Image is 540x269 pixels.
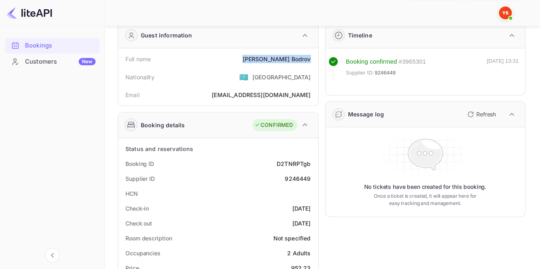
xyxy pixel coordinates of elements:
div: [DATE] [292,204,311,213]
div: Room description [125,234,172,242]
img: Yandex Support [499,6,512,19]
div: Not specified [273,234,311,242]
div: CustomersNew [5,54,100,70]
img: LiteAPI logo [6,6,52,19]
div: [DATE] 13:31 [487,57,519,81]
div: Email [125,91,140,99]
div: [EMAIL_ADDRESS][DOMAIN_NAME] [212,91,311,99]
div: [PERSON_NAME] Bodrov [242,55,311,63]
button: Collapse navigation [45,248,60,263]
a: Bookings [5,38,100,53]
div: HCN [125,189,138,198]
div: # 3965301 [398,57,426,66]
p: No tickets have been created for this booking. [364,183,486,191]
div: Timeline [348,31,372,39]
div: Customers [25,57,96,66]
p: Once a ticket is created, it will appear here for easy tracking and management. [372,192,478,207]
button: Refresh [463,108,499,121]
div: New [79,58,96,65]
div: [GEOGRAPHIC_DATA] [252,73,311,81]
a: CustomersNew [5,54,100,69]
div: Bookings [25,41,96,50]
div: Status and reservations [125,145,193,153]
span: United States [239,70,248,84]
div: Message log [348,110,384,118]
div: Check-in [125,204,149,213]
div: Booking details [141,121,185,129]
div: Occupancies [125,249,161,257]
div: Booking ID [125,159,154,168]
div: 2 Adults [287,249,311,257]
div: D2TNRPTgb [277,159,311,168]
div: CONFIRMED [254,121,293,129]
div: Check out [125,219,152,228]
div: Full name [125,55,151,63]
div: 9246449 [285,174,311,183]
span: 9246449 [375,69,396,77]
div: Guest information [141,31,192,39]
span: Supplier ID: [346,69,374,77]
div: Booking confirmed [346,57,397,66]
div: Supplier ID [125,174,155,183]
div: [DATE] [292,219,311,228]
p: Refresh [476,110,496,118]
div: Bookings [5,38,100,54]
div: Nationality [125,73,154,81]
